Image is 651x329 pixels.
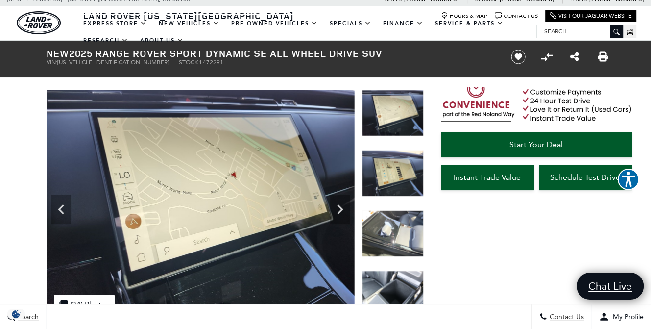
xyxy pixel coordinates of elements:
[441,132,632,157] a: Start Your Deal
[577,273,644,300] a: Chat Live
[609,313,644,321] span: My Profile
[47,90,355,321] img: New 2025 Borasco Grey LAND ROVER Dynamic SE image 22
[570,51,579,63] a: Share this New 2025 Range Rover Sport Dynamic SE All Wheel Drive SUV
[47,48,495,59] h1: 2025 Range Rover Sport Dynamic SE All Wheel Drive SUV
[77,15,536,49] nav: Main Navigation
[507,49,529,65] button: Save vehicle
[592,304,651,329] button: Open user profile menu
[362,150,424,197] img: New 2025 Borasco Grey LAND ROVER Dynamic SE image 23
[47,47,69,60] strong: New
[583,279,637,293] span: Chat Live
[200,59,223,66] span: L472291
[598,51,608,63] a: Print this New 2025 Range Rover Sport Dynamic SE All Wheel Drive SUV
[5,309,27,319] section: Click to Open Cookie Consent Modal
[537,25,623,37] input: Search
[618,169,639,190] button: Explore your accessibility options
[362,210,424,257] img: New 2025 Borasco Grey LAND ROVER Dynamic SE image 24
[179,59,200,66] span: Stock:
[225,15,324,32] a: Pre-Owned Vehicles
[509,140,563,149] span: Start Your Deal
[47,59,57,66] span: VIN:
[539,50,554,64] button: Compare Vehicle
[362,271,424,317] img: New 2025 Borasco Grey LAND ROVER Dynamic SE image 25
[77,32,134,49] a: Research
[539,165,632,190] a: Schedule Test Drive
[547,313,584,321] span: Contact Us
[330,195,350,224] div: Next
[362,90,424,136] img: New 2025 Borasco Grey LAND ROVER Dynamic SE image 22
[441,165,534,190] a: Instant Trade Value
[57,59,169,66] span: [US_VEHICLE_IDENTIFICATION_NUMBER]
[5,309,27,319] img: Opt-Out Icon
[550,173,620,182] span: Schedule Test Drive
[134,32,190,49] a: About Us
[618,169,639,192] aside: Accessibility Help Desk
[454,173,521,182] span: Instant Trade Value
